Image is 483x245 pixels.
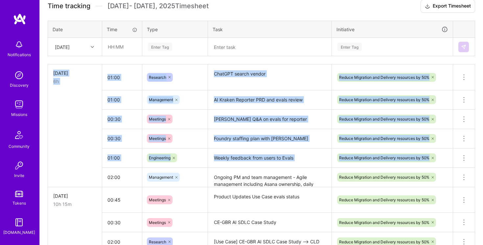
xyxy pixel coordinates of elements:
th: Task [208,21,332,38]
div: Tokens [12,200,26,207]
span: Reduce Migration and Delivery resources by 50% [339,117,429,122]
span: Research [149,75,166,80]
div: 6h [53,78,97,85]
div: 10h 15m [53,201,97,208]
span: Management [149,175,173,180]
input: HH:MM [102,130,142,147]
span: Reduce Migration and Delivery resources by 50% [339,239,429,244]
span: Engineering [149,155,171,160]
div: [DATE] [53,70,97,77]
div: Discovery [10,82,29,89]
img: bell [12,38,26,51]
i: icon Chevron [91,45,94,49]
div: Time [107,26,137,33]
th: Type [142,21,208,38]
img: Submit [461,44,466,50]
textarea: Ongoing PM and team management - Agile management including Asana ownership, daily evals, ongoing... [209,168,331,187]
input: HH:MM [102,91,142,108]
span: Meetings [149,220,166,225]
img: Invite [12,159,26,172]
input: HH:MM [102,110,142,128]
textarea: CE-GBR AI SDLC Case Study [209,213,331,232]
span: Reduce Migration and Delivery resources by 50% [339,75,429,80]
span: Reduce Migration and Delivery resources by 50% [339,197,429,202]
div: Invite [14,172,24,179]
input: HH:MM [103,38,142,56]
th: Date [48,21,102,38]
span: Research [149,239,166,244]
textarea: ChatGPT search vendor [209,65,331,90]
div: Enter Tag [148,42,172,52]
input: HH:MM [102,149,142,167]
input: HH:MM [102,69,142,86]
img: tokens [15,191,23,197]
span: Time tracking [48,2,90,10]
span: Reduce Migration and Delivery resources by 50% [339,220,429,225]
div: [DOMAIN_NAME] [3,229,35,236]
textarea: Weekly feedback from users to Evals [209,149,331,167]
span: [DATE] - [DATE] , 2025 Timesheet [107,2,209,10]
div: [DATE] [55,43,70,50]
input: HH:MM [102,214,142,231]
div: Initiative [336,26,448,33]
span: Reduce Migration and Delivery resources by 50% [339,175,429,180]
input: HH:MM [102,168,142,186]
span: Meetings [149,117,166,122]
textarea: AI Kraken Reporter PRD and evals review [209,91,331,109]
textarea: Product Updates Use Case evals status [209,188,331,212]
img: logo [13,13,26,25]
textarea: Foundry staffing plan with [PERSON_NAME] [209,130,331,148]
span: Management [149,97,173,102]
img: guide book [12,216,26,229]
div: Community [9,143,30,150]
textarea: [PERSON_NAME] Q&A on evals for reporter [209,110,331,128]
span: Reduce Migration and Delivery resources by 50% [339,97,429,102]
input: HH:MM [102,191,142,209]
span: Reduce Migration and Delivery resources by 50% [339,155,429,160]
img: Community [11,127,27,143]
img: discovery [12,69,26,82]
img: teamwork [12,98,26,111]
span: Reduce Migration and Delivery resources by 50% [339,136,429,141]
div: Notifications [8,51,31,58]
div: [DATE] [53,192,97,199]
span: Meetings [149,197,166,202]
div: Missions [11,111,27,118]
div: Enter Tag [337,42,362,52]
i: icon Download [425,3,430,10]
span: Meetings [149,136,166,141]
